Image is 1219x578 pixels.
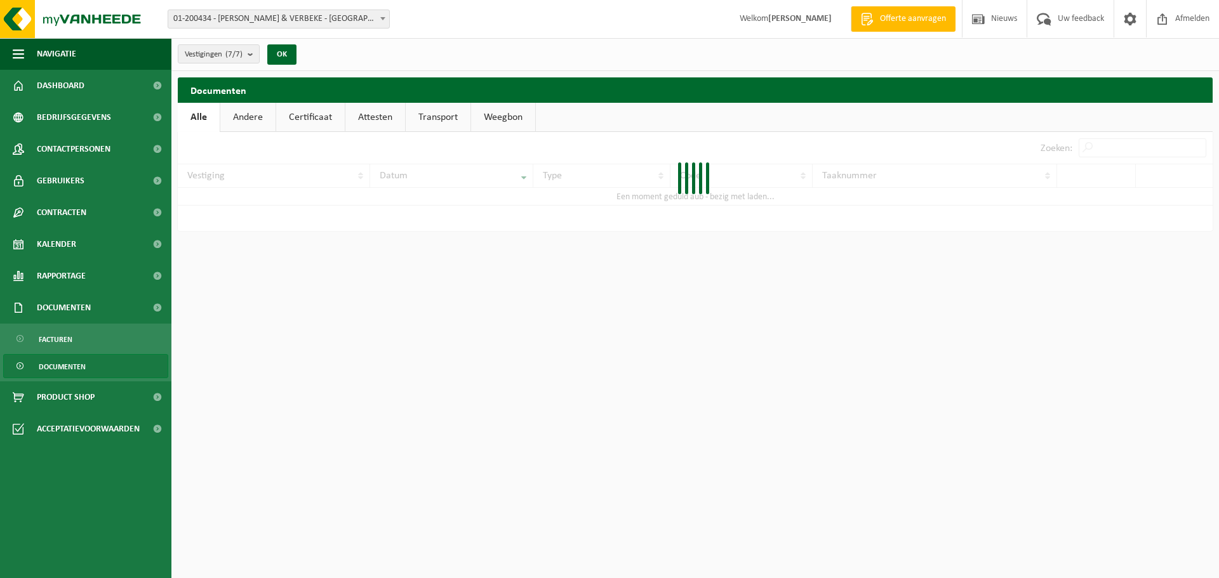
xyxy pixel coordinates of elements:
[225,50,243,58] count: (7/7)
[267,44,296,65] button: OK
[37,381,95,413] span: Product Shop
[178,77,1213,102] h2: Documenten
[37,38,76,70] span: Navigatie
[185,45,243,64] span: Vestigingen
[851,6,956,32] a: Offerte aanvragen
[178,44,260,63] button: Vestigingen(7/7)
[168,10,390,29] span: 01-200434 - VULSTEKE & VERBEKE - POPERINGE
[168,10,389,28] span: 01-200434 - VULSTEKE & VERBEKE - POPERINGE
[406,103,470,132] a: Transport
[37,260,86,292] span: Rapportage
[37,197,86,228] span: Contracten
[3,327,168,351] a: Facturen
[220,103,276,132] a: Andere
[37,165,84,197] span: Gebruikers
[345,103,405,132] a: Attesten
[768,14,832,23] strong: [PERSON_NAME]
[3,354,168,378] a: Documenten
[37,292,91,324] span: Documenten
[877,13,949,25] span: Offerte aanvragen
[276,103,345,132] a: Certificaat
[37,413,140,445] span: Acceptatievoorwaarden
[39,355,86,379] span: Documenten
[37,133,110,165] span: Contactpersonen
[37,102,111,133] span: Bedrijfsgegevens
[471,103,535,132] a: Weegbon
[178,103,220,132] a: Alle
[37,70,84,102] span: Dashboard
[39,327,72,351] span: Facturen
[37,228,76,260] span: Kalender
